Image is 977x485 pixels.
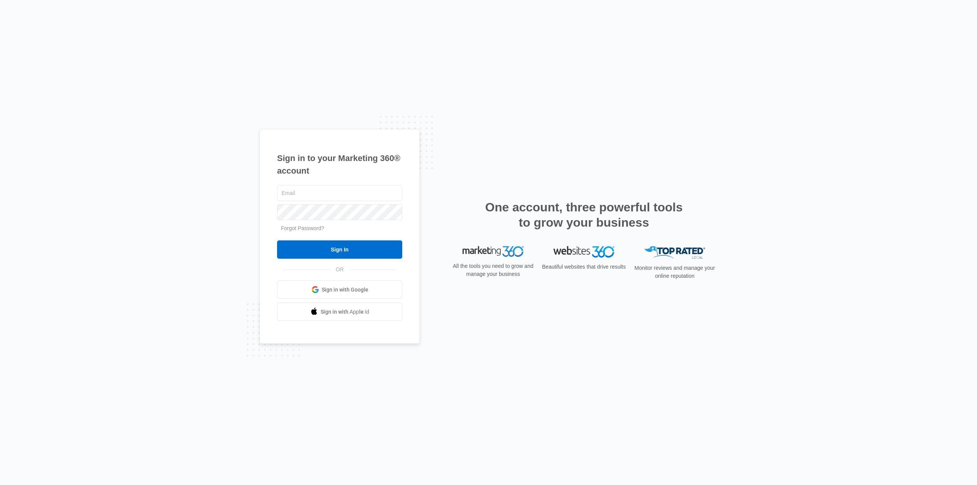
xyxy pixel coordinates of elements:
[331,266,349,274] span: OR
[463,246,524,257] img: Marketing 360
[541,263,627,271] p: Beautiful websites that drive results
[450,262,536,278] p: All the tools you need to grow and manage your business
[277,303,402,321] a: Sign in with Apple Id
[632,264,717,280] p: Monitor reviews and manage your online reputation
[321,308,369,316] span: Sign in with Apple Id
[553,246,614,257] img: Websites 360
[277,240,402,259] input: Sign In
[277,280,402,299] a: Sign in with Google
[483,200,685,230] h2: One account, three powerful tools to grow your business
[644,246,705,259] img: Top Rated Local
[322,286,368,294] span: Sign in with Google
[277,185,402,201] input: Email
[281,225,324,231] a: Forgot Password?
[277,152,402,177] h1: Sign in to your Marketing 360® account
